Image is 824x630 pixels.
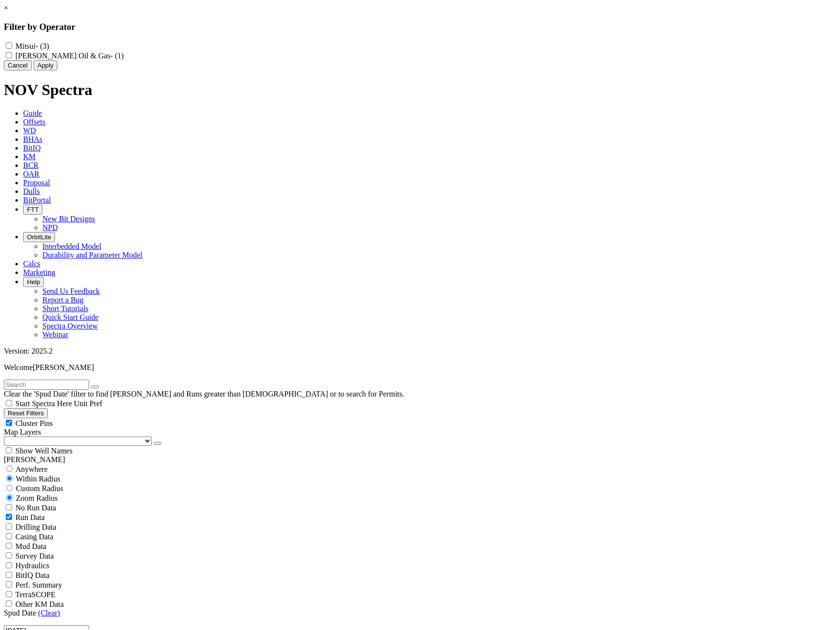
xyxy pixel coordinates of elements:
[16,484,63,493] span: Custom Radius
[4,609,36,617] span: Spud Date
[15,523,56,531] span: Drilling Data
[23,170,40,178] span: OAR
[15,581,62,589] span: Perf. Summary
[4,380,89,390] input: Search
[16,494,58,502] span: Zoom Radius
[4,390,404,398] span: Clear the 'Spud Date' filter to find [PERSON_NAME] and Runs greater than [DEMOGRAPHIC_DATA] or to...
[4,455,820,464] div: [PERSON_NAME]
[16,475,60,483] span: Within Radius
[42,215,95,223] a: New Bit Designs
[23,178,50,187] span: Proposal
[4,81,820,99] h1: NOV Spectra
[34,60,57,70] button: Apply
[15,533,53,541] span: Casing Data
[23,135,42,143] span: BHAs
[4,589,820,599] filter-controls-checkbox: TerraSCOPE Data
[42,313,98,321] a: Quick Start Guide
[15,600,64,608] span: Other KM Data
[4,428,41,436] span: Map Layers
[27,233,51,241] span: OrbitLite
[15,542,46,550] span: Mud Data
[15,52,124,60] label: [PERSON_NAME] Oil & Gas
[27,278,40,286] span: Help
[4,363,820,372] p: Welcome
[15,465,48,473] span: Anywhere
[4,22,820,32] h3: Filter by Operator
[15,42,49,50] label: Mitsui
[42,322,98,330] a: Spectra Overview
[15,447,72,455] span: Show Well Names
[110,52,124,60] span: - (1)
[42,304,89,313] a: Short Tutorials
[4,408,48,418] button: Reset Filters
[15,399,72,408] span: Start Spectra Here
[23,260,40,268] span: Calcs
[23,126,36,135] span: WD
[42,287,100,295] a: Send Us Feedback
[4,599,820,609] filter-controls-checkbox: TerraSCOPE Data
[15,571,50,579] span: BitIQ Data
[4,60,32,70] button: Cancel
[42,223,58,232] a: NPD
[4,347,820,356] div: Version: 2025.2
[4,580,820,589] filter-controls-checkbox: Performance Summary
[33,363,94,371] span: [PERSON_NAME]
[15,552,54,560] span: Survey Data
[42,296,83,304] a: Report a Bug
[23,118,45,126] span: Offsets
[23,152,36,161] span: KM
[23,187,40,195] span: Dulls
[15,562,49,570] span: Hydraulics
[4,561,820,570] filter-controls-checkbox: Hydraulics Analysis
[23,268,55,276] span: Marketing
[74,399,102,408] span: Unit Pref
[23,196,51,204] span: BitPortal
[15,590,55,599] span: TerraSCOPE
[15,513,45,521] span: Run Data
[42,242,101,250] a: Interbedded Model
[42,330,68,339] a: Webinar
[23,161,39,169] span: BCR
[27,206,39,213] span: FTT
[38,609,60,617] a: (Clear)
[15,419,53,427] span: Cluster Pins
[23,109,42,117] span: Guide
[4,4,8,12] a: ×
[42,251,143,259] a: Durability and Parameter Model
[23,144,40,152] span: BitIQ
[15,504,56,512] span: No Run Data
[36,42,49,50] span: - (3)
